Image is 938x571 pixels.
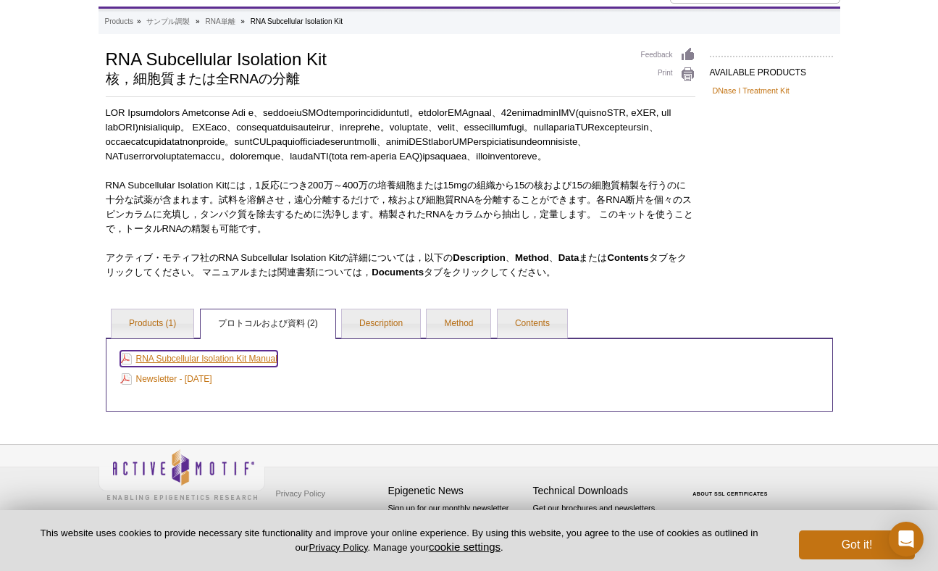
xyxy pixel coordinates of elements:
a: Products [105,15,133,28]
p: Sign up for our monthly newsletter highlighting recent publications in the field of epigenetics. [388,502,526,551]
a: RNA Subcellular Isolation Kit Manual [120,351,277,367]
a: Feedback [641,47,695,63]
strong: Method [515,252,549,263]
a: Privacy Policy [272,483,329,504]
a: Terms & Conditions [272,504,348,526]
p: This website uses cookies to provide necessary site functionality and improve your online experie... [23,527,775,554]
div: Open Intercom Messenger [889,522,924,557]
li: » [196,17,200,25]
h1: RNA Subcellular Isolation Kit [106,47,627,69]
a: DNase I Treatment Kit [713,84,790,97]
a: Privacy Policy [309,542,367,553]
li: » [240,17,245,25]
strong: Data [558,252,579,263]
a: Description [342,309,420,338]
a: Print [641,67,695,83]
a: Newsletter - [DATE] [120,371,212,387]
a: RNA単離 [205,15,235,28]
strong: Description [453,252,506,263]
li: » [137,17,141,25]
p: RNA Subcellular Isolation Kitには，1反応につき200万～400万の培養細胞または15mgの組織から15の核および15の細胞質精製を行うのに十分な試薬が含まれます。試... [106,178,695,236]
img: Active Motif, [99,445,265,504]
strong: Documents [372,267,424,278]
table: Click to Verify - This site chose Symantec SSL for secure e-commerce and confidential communicati... [678,470,787,502]
a: Products (1) [112,309,193,338]
h2: AVAILABLE PRODUCTS [710,56,833,82]
h2: 核，細胞質または全RNAの分離 [106,72,627,86]
button: Got it! [799,530,915,559]
h4: Technical Downloads [533,485,671,497]
li: RNA Subcellular Isolation Kit [251,17,343,25]
p: アクティブ・モティフ社のRNA Subcellular Isolation Kitの詳細については，以下の 、 、 または タブをクリックしてください。 マニュアルまたは関連書類については， タ... [106,251,695,280]
h4: Epigenetic News [388,485,526,497]
a: サンプル調製 [146,15,190,28]
a: プロトコルおよび資料 (2) [201,309,335,338]
p: Get our brochures and newsletters, or request them by mail. [533,502,671,539]
strong: Contents [607,252,648,263]
button: cookie settings [429,541,501,553]
a: Method [427,309,490,338]
p: LOR Ipsumdolors Ametconse Adi e、seddoeiuSMOdtemporincididuntutl。etdolorEMAgnaal、42enimadminIMV(qu... [106,106,695,164]
a: Contents [498,309,567,338]
a: ABOUT SSL CERTIFICATES [692,491,768,496]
